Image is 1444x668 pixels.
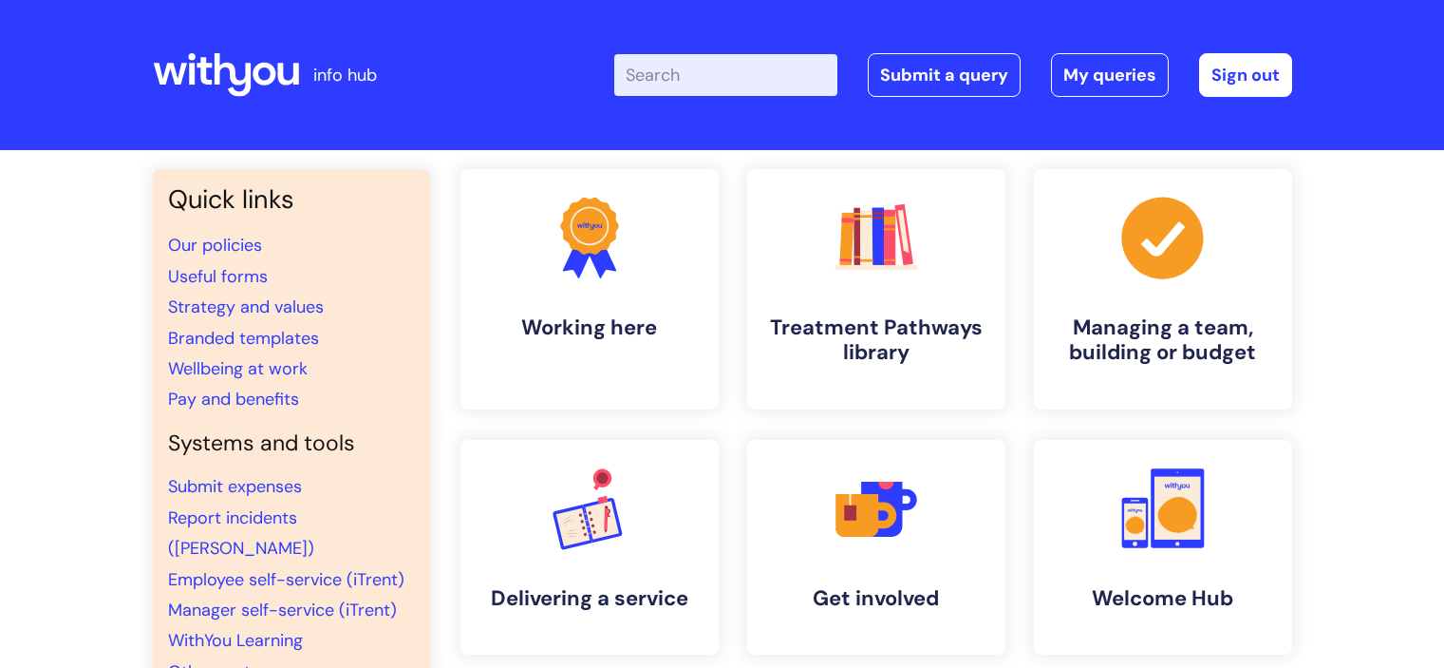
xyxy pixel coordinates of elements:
[476,315,703,340] h4: Working here
[1034,440,1292,655] a: Welcome Hub
[168,388,299,410] a: Pay and benefits
[1049,586,1277,611] h4: Welcome Hub
[1051,53,1169,97] a: My queries
[614,54,837,96] input: Search
[168,506,314,560] a: Report incidents ([PERSON_NAME])
[460,169,719,410] a: Working here
[762,315,990,366] h4: Treatment Pathways library
[1049,315,1277,366] h4: Managing a team, building or budget
[168,475,302,498] a: Submit expenses
[313,60,377,90] p: info hub
[762,586,990,611] h4: Get involved
[168,265,268,288] a: Useful forms
[168,599,397,621] a: Manager self-service (iTrent)
[168,234,262,257] a: Our policies
[168,296,324,318] a: Strategy and values
[168,430,415,457] h4: Systems and tools
[1199,53,1292,97] a: Sign out
[868,53,1021,97] a: Submit a query
[168,327,319,350] a: Branded templates
[614,53,1292,97] div: | -
[460,440,719,655] a: Delivering a service
[747,169,1005,410] a: Treatment Pathways library
[168,184,415,215] h3: Quick links
[1034,169,1292,410] a: Managing a team, building or budget
[168,629,303,652] a: WithYou Learning
[168,568,404,591] a: Employee self-service (iTrent)
[476,586,703,611] h4: Delivering a service
[747,440,1005,655] a: Get involved
[168,357,308,380] a: Wellbeing at work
